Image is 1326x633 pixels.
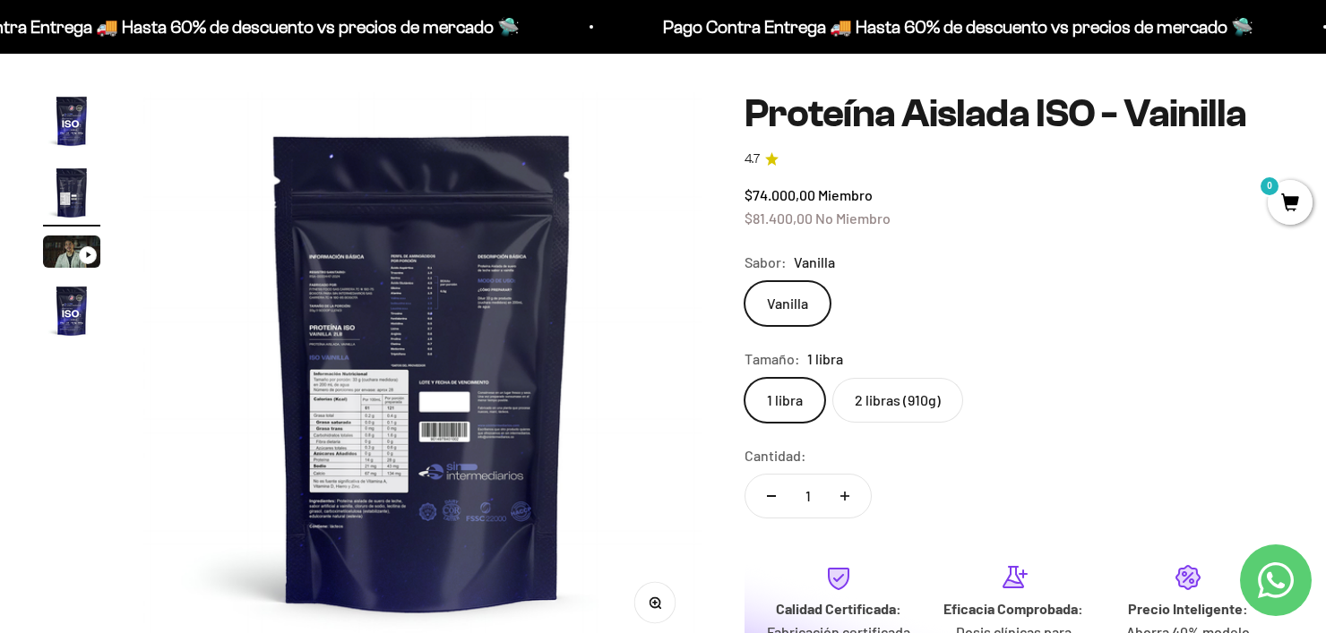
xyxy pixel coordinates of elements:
[745,186,815,203] span: $74.000,00
[43,235,100,273] button: Ir al artículo 3
[943,600,1083,617] strong: Eficacia Comprobada:
[43,282,100,339] img: Proteína Aislada ISO - Vainilla
[1259,175,1280,197] mark: 0
[1128,600,1248,617] strong: Precio Inteligente:
[807,347,843,371] span: 1 libra
[745,150,1283,169] a: 4.74.7 de 5.0 estrellas
[592,13,1183,41] p: Pago Contra Entrega 🚚 Hasta 60% de descuento vs precios de mercado 🛸
[43,164,100,221] img: Proteína Aislada ISO - Vainilla
[43,282,100,345] button: Ir al artículo 4
[794,251,835,274] span: Vanilla
[815,210,891,227] span: No Miembro
[1268,194,1313,214] a: 0
[745,475,797,518] button: Reducir cantidad
[745,210,813,227] span: $81.400,00
[776,600,901,617] strong: Calidad Certificada:
[819,475,871,518] button: Aumentar cantidad
[745,92,1283,135] h1: Proteína Aislada ISO - Vainilla
[745,444,806,467] label: Cantidad:
[818,186,873,203] span: Miembro
[745,251,787,274] legend: Sabor:
[745,150,760,169] span: 4.7
[43,92,100,150] img: Proteína Aislada ISO - Vainilla
[43,92,100,155] button: Ir al artículo 1
[43,164,100,227] button: Ir al artículo 2
[745,347,800,371] legend: Tamaño:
